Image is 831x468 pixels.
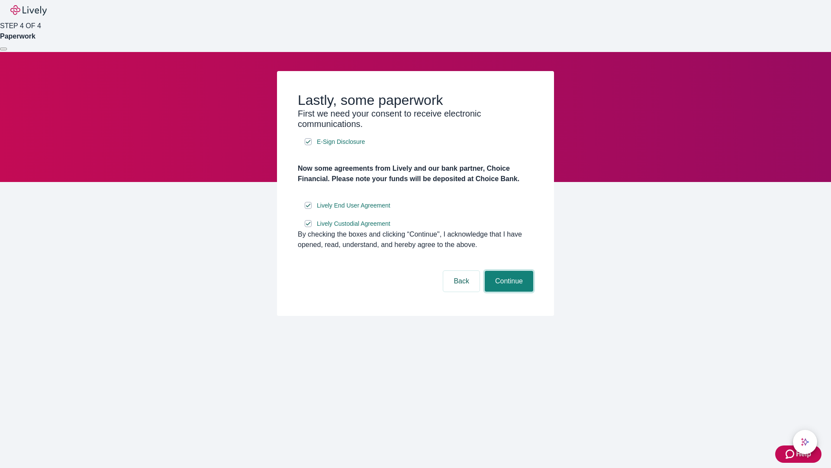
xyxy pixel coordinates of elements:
[315,136,367,147] a: e-sign disclosure document
[786,449,796,459] svg: Zendesk support icon
[801,438,809,446] svg: Lively AI Assistant
[317,137,365,146] span: E-Sign Disclosure
[317,201,390,210] span: Lively End User Agreement
[775,445,821,463] button: Zendesk support iconHelp
[443,271,480,292] button: Back
[298,108,533,129] h3: First we need your consent to receive electronic communications.
[793,430,817,454] button: chat
[298,229,533,250] div: By checking the boxes and clicking “Continue", I acknowledge that I have opened, read, understand...
[315,218,392,229] a: e-sign disclosure document
[796,449,811,459] span: Help
[298,163,533,184] h4: Now some agreements from Lively and our bank partner, Choice Financial. Please note your funds wi...
[485,271,533,292] button: Continue
[298,92,533,108] h2: Lastly, some paperwork
[10,5,47,16] img: Lively
[317,219,390,228] span: Lively Custodial Agreement
[315,200,392,211] a: e-sign disclosure document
